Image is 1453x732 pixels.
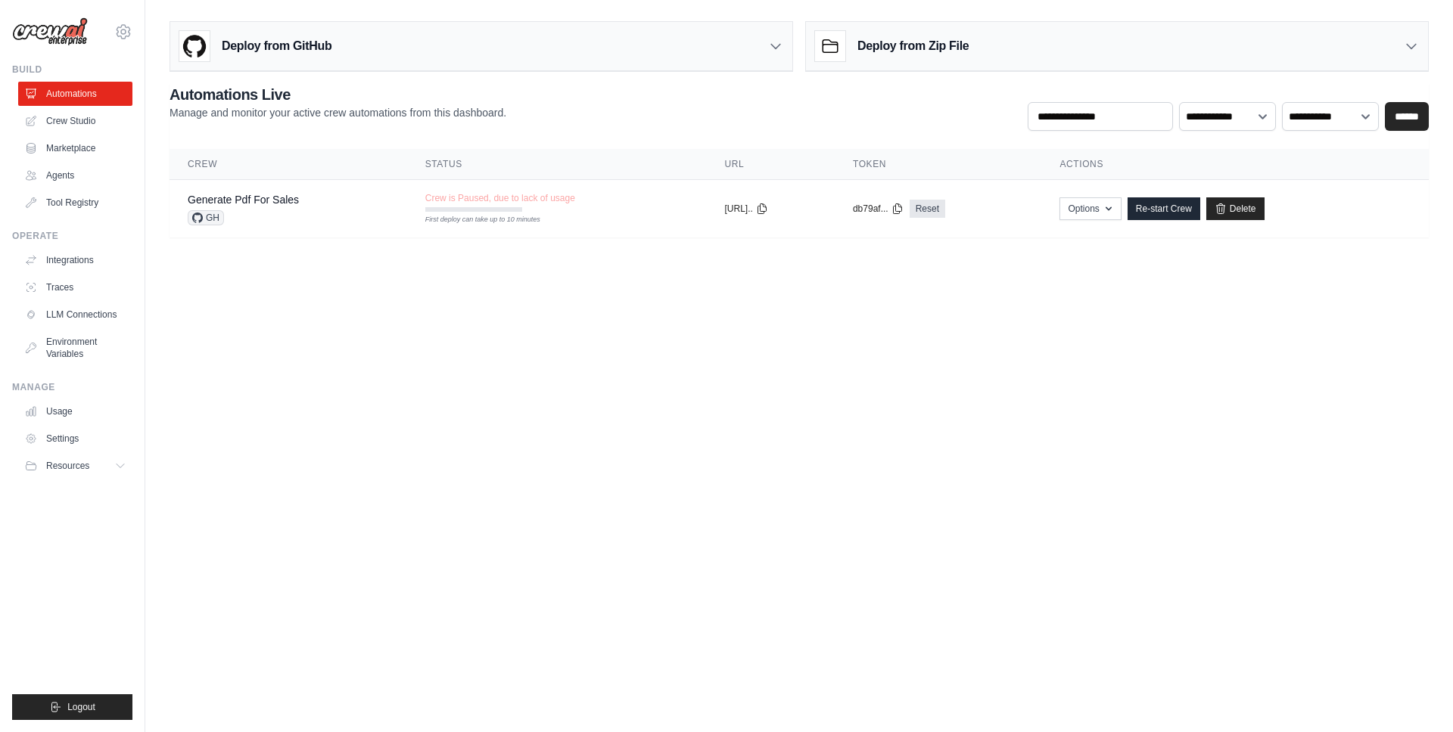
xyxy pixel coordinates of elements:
[188,210,224,225] span: GH
[188,194,299,206] a: Generate Pdf For Sales
[18,248,132,272] a: Integrations
[18,109,132,133] a: Crew Studio
[222,37,331,55] h3: Deploy from GitHub
[170,105,506,120] p: Manage and monitor your active crew automations from this dashboard.
[1206,197,1265,220] a: Delete
[18,399,132,423] a: Usage
[18,454,132,478] button: Resources
[425,215,522,225] div: First deploy can take up to 10 minutes
[170,84,506,105] h2: Automations Live
[910,200,945,218] a: Reset
[12,381,132,393] div: Manage
[18,330,132,366] a: Environment Variables
[707,149,835,180] th: URL
[67,701,95,713] span: Logout
[18,302,132,327] a: LLM Connections
[18,275,132,299] a: Traces
[407,149,707,180] th: Status
[853,203,904,215] button: db79af...
[18,136,132,160] a: Marketplace
[18,163,132,188] a: Agents
[46,460,89,472] span: Resources
[1041,149,1429,180] th: Actions
[1128,197,1200,220] a: Re-start Crew
[179,31,210,61] img: GitHub Logo
[12,230,132,242] div: Operate
[1059,197,1121,220] button: Options
[12,17,88,46] img: Logo
[857,37,969,55] h3: Deploy from Zip File
[18,191,132,215] a: Tool Registry
[425,192,575,204] span: Crew is Paused, due to lack of usage
[12,64,132,76] div: Build
[12,694,132,720] button: Logout
[18,426,132,451] a: Settings
[18,82,132,106] a: Automations
[835,149,1042,180] th: Token
[170,149,407,180] th: Crew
